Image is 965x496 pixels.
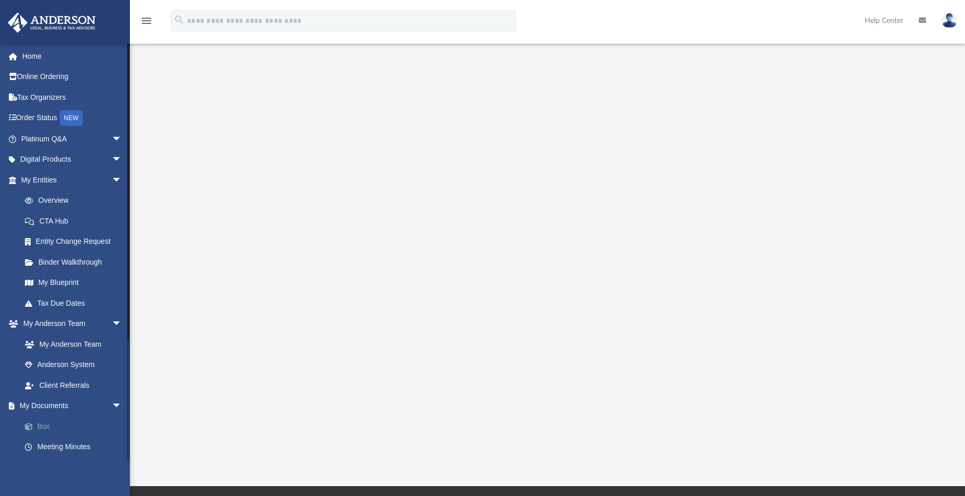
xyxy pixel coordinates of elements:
span: arrow_drop_down [112,169,133,191]
img: Anderson Advisors Platinum Portal [5,12,99,33]
a: Tax Organizers [7,87,138,108]
a: CTA Hub [15,211,138,231]
span: arrow_drop_down [112,396,133,417]
a: menu [140,20,153,27]
div: NEW [60,110,83,126]
a: My Anderson Team [15,334,127,355]
a: My Entitiesarrow_drop_down [7,169,138,190]
a: Client Referrals [15,375,133,396]
a: My Documentsarrow_drop_down [7,396,138,416]
span: arrow_drop_down [112,314,133,335]
a: Order StatusNEW [7,108,138,129]
a: Platinum Q&Aarrow_drop_down [7,128,138,149]
img: User Pic [942,13,957,28]
a: Binder Walkthrough [15,252,138,272]
a: Box [15,416,138,437]
a: My Anderson Teamarrow_drop_down [7,314,133,334]
a: Entity Change Request [15,231,138,252]
a: Tax Due Dates [15,293,138,314]
a: Home [7,46,138,67]
a: Overview [15,190,138,211]
a: Anderson System [15,355,133,375]
a: Forms Library [15,457,133,478]
i: menu [140,15,153,27]
span: arrow_drop_down [112,128,133,150]
i: search [174,14,185,25]
a: My Blueprint [15,272,133,293]
a: Meeting Minutes [15,437,138,458]
a: Digital Productsarrow_drop_down [7,149,138,170]
span: arrow_drop_down [112,149,133,171]
a: Online Ordering [7,67,138,87]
